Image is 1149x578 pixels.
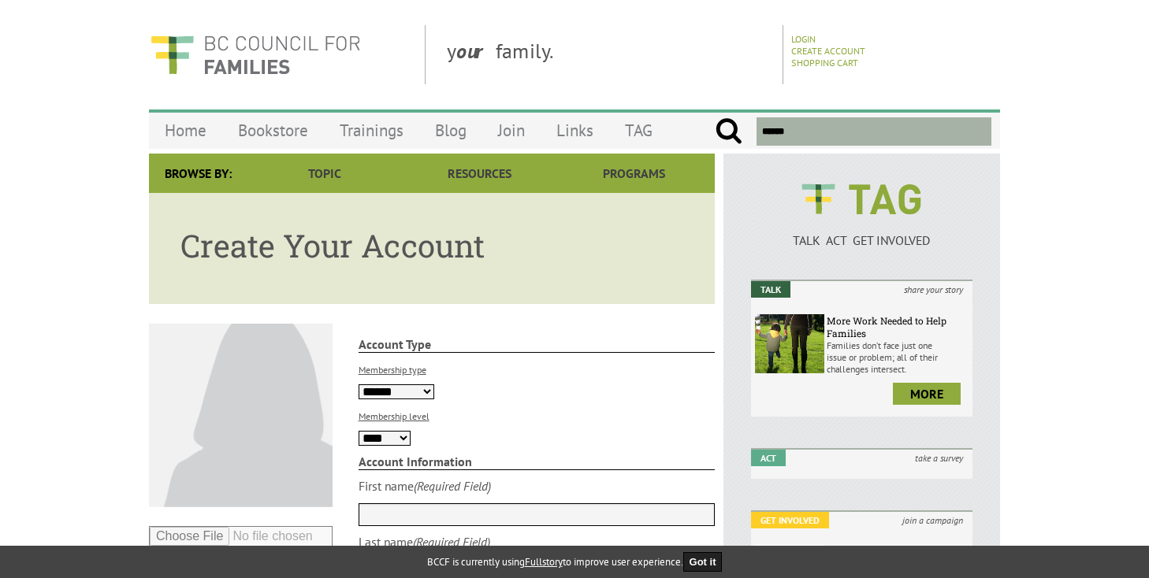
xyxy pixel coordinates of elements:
[751,450,786,466] em: Act
[419,112,482,149] a: Blog
[359,454,716,470] strong: Account Information
[893,512,972,528] i: join a campaign
[222,112,324,149] a: Bookstore
[751,512,829,528] em: Get Involved
[149,154,247,193] div: Browse By:
[751,281,790,298] em: Talk
[827,339,969,375] p: Families don’t face just one issue or problem; all of their challenges intersect.
[149,324,333,507] img: Default User Photo
[791,57,858,69] a: Shopping Cart
[359,534,413,550] div: Last name
[180,224,683,266] h1: Create Your Account
[414,478,491,494] i: (Required Field)
[247,154,402,193] a: Topic
[149,25,362,84] img: BC Council for FAMILIES
[359,336,716,353] strong: Account Type
[359,478,414,494] div: First name
[324,112,419,149] a: Trainings
[413,534,490,550] i: (Required Field)
[893,383,961,405] a: more
[609,112,668,149] a: TAG
[149,112,222,149] a: Home
[827,314,969,339] h6: More Work Needed to Help Families
[456,38,496,64] strong: our
[791,45,865,57] a: Create Account
[683,552,723,572] button: Got it
[557,154,712,193] a: Programs
[434,25,783,84] div: y family.
[541,112,609,149] a: Links
[905,450,972,466] i: take a survey
[790,169,932,229] img: BCCF's TAG Logo
[751,232,972,248] p: TALK ACT GET INVOLVED
[894,281,972,298] i: share your story
[791,33,816,45] a: Login
[827,545,969,570] h6: New ECE Professional Development Bursaries
[525,555,563,569] a: Fullstory
[715,117,742,146] input: Submit
[359,410,429,422] label: Membership level
[359,364,426,376] label: Membership type
[402,154,556,193] a: Resources
[751,217,972,248] a: TALK ACT GET INVOLVED
[482,112,541,149] a: Join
